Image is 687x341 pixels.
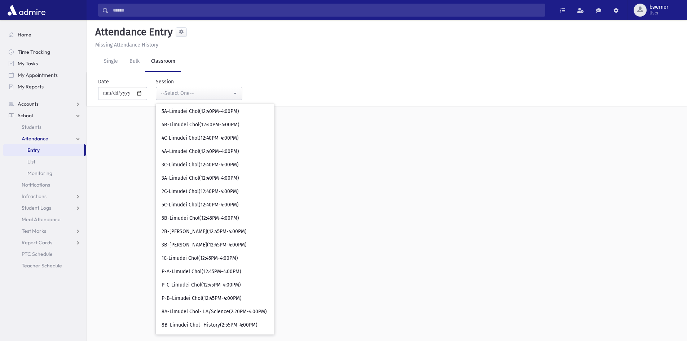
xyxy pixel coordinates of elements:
[162,108,239,115] span: 5A-Limudei Chol(12:40PM-4:00PM)
[22,124,41,130] span: Students
[18,31,31,38] span: Home
[92,26,173,38] h5: Attendance Entry
[3,58,86,69] a: My Tasks
[649,10,668,16] span: User
[162,161,239,169] span: 3C-Limudei Chol(12:40PM-4:00PM)
[3,167,86,179] a: Monitoring
[162,322,257,329] span: 8B-Limudei Chol- History(2:55PM-4:00PM)
[3,29,86,40] a: Home
[95,42,158,48] u: Missing Attendance History
[22,251,53,257] span: PTC Schedule
[3,121,86,133] a: Students
[3,248,86,260] a: PTC Schedule
[22,205,51,211] span: Student Logs
[98,52,124,72] a: Single
[18,101,39,107] span: Accounts
[124,52,145,72] a: Bulk
[162,135,239,142] span: 4C-Limudei Chol(12:40PM-4:00PM)
[3,214,86,225] a: Meal Attendance
[3,133,86,144] a: Attendance
[18,49,50,55] span: Time Tracking
[162,228,247,235] span: 2B-[PERSON_NAME](12:45PM-4:00PM)
[162,148,239,155] span: 4A-Limudei Chol(12:40PM-4:00PM)
[18,112,33,119] span: School
[3,156,86,167] a: List
[3,110,86,121] a: School
[22,135,48,142] span: Attendance
[3,46,86,58] a: Time Tracking
[3,144,84,156] a: Entry
[162,241,247,249] span: 3B-[PERSON_NAME](12:45PM-4:00PM)
[162,255,238,262] span: 1C-Limudei Chol(12:45PM-4:00PM)
[22,182,50,188] span: Notifications
[98,78,109,86] label: Date
[162,281,241,289] span: P-C-Limudei Chol(12:45PM-4:00PM)
[22,216,61,223] span: Meal Attendance
[162,215,239,222] span: 5B-Limudei Chol(12:45PM-4:00PM)
[22,193,47,200] span: Infractions
[3,202,86,214] a: Student Logs
[22,239,52,246] span: Report Cards
[27,147,40,153] span: Entry
[162,308,267,315] span: 8A-Limudei Chol- LA/Science(2:20PM-4:00PM)
[18,60,38,67] span: My Tasks
[3,225,86,237] a: Test Marks
[162,121,239,128] span: 4B-Limudei Chol(12:40PM-4:00PM)
[156,87,242,100] button: --Select One--
[18,72,58,78] span: My Appointments
[3,81,86,92] a: My Reports
[162,295,242,302] span: P-B-Limudei Chol(12:45PM-4:00PM)
[3,260,86,271] a: Teacher Schedule
[3,179,86,191] a: Notifications
[145,52,181,72] a: Classroom
[18,83,44,90] span: My Reports
[162,188,239,195] span: 2C-Limudei Chol(12:40PM-4:00PM)
[27,158,35,165] span: List
[3,98,86,110] a: Accounts
[3,237,86,248] a: Report Cards
[22,228,46,234] span: Test Marks
[162,268,241,275] span: P-A-Limudei Chol(12:45PM-4:00PM)
[6,3,47,17] img: AdmirePro
[22,262,62,269] span: Teacher Schedule
[3,69,86,81] a: My Appointments
[156,78,174,86] label: Session
[162,175,239,182] span: 3A-Limudei Chol(12:40PM-4:00PM)
[92,42,158,48] a: Missing Attendance History
[109,4,545,17] input: Search
[3,191,86,202] a: Infractions
[649,4,668,10] span: bwerner
[162,201,239,209] span: 5C-Limudei Chol(12:40PM-4:00PM)
[160,89,232,97] div: --Select One--
[27,170,52,176] span: Monitoring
